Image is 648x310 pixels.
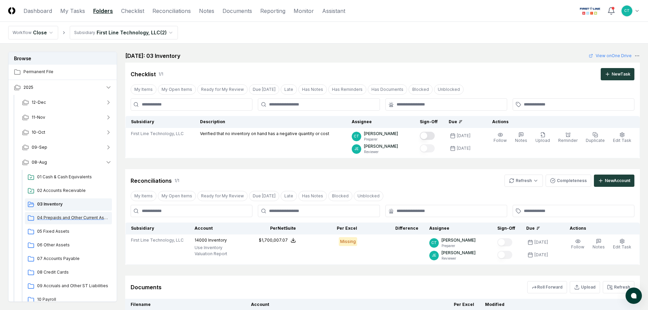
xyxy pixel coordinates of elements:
button: Has Notes [298,84,327,95]
button: 12-Dec [17,95,117,110]
p: Preparer [442,243,476,248]
a: View onOne Drive [589,53,632,59]
span: CT [354,134,359,139]
a: 03 Inventory [25,198,112,211]
a: 07 Accounts Payable [25,253,112,265]
p: [PERSON_NAME] [364,131,398,137]
div: [DATE] [534,252,548,258]
a: Assistant [322,7,345,15]
a: 09 Accruals and Other ST Liabilities [25,280,112,292]
button: atlas-launcher [626,288,642,304]
a: Permanent File [9,65,117,80]
button: Upload [570,281,600,293]
img: Logo [8,7,15,14]
div: [DATE] [457,133,470,139]
th: Assignee [424,223,492,234]
button: Mark complete [420,132,435,140]
div: Account [195,225,235,231]
span: 09 Accruals and Other ST Liabilities [37,283,109,289]
div: Due [526,225,553,231]
div: New Account [605,178,630,184]
a: Monitor [294,7,314,15]
a: 05 Fixed Assets [25,226,112,238]
a: Dashboard [23,7,52,15]
button: Mark complete [497,251,512,259]
p: Preparer [364,137,398,142]
button: My Items [131,84,156,95]
div: Reconciliations [131,177,172,185]
button: Mark complete [420,144,435,152]
th: Description [195,116,346,128]
span: 07 Accounts Payable [37,256,109,262]
button: Late [281,84,297,95]
span: 02 Accounts Receivable [37,187,109,194]
span: Inventory [208,238,227,243]
button: Upload [534,131,551,145]
button: Blocked [409,84,433,95]
div: 1 / 1 [159,71,163,77]
button: 09-Sep [17,140,117,155]
span: 11-Nov [32,114,45,120]
th: Subsidiary [126,223,189,234]
span: CT [431,240,437,245]
button: Edit Task [612,237,633,251]
a: Checklist [121,7,144,15]
button: Has Documents [368,84,407,95]
span: 01 Cash & Cash Equivalents [37,174,109,180]
button: Edit Task [612,131,633,145]
span: Edit Task [613,244,631,249]
div: Due [449,119,476,125]
button: Notes [591,237,606,251]
button: My Open Items [158,191,196,201]
span: 08-Aug [32,159,47,165]
span: Notes [515,138,527,143]
button: Refresh [603,281,634,293]
p: Reviewer [442,256,476,261]
button: Blocked [328,191,352,201]
button: Due Today [249,191,279,201]
button: 11-Nov [17,110,117,125]
div: $1,700,007.07 [259,237,288,243]
a: Folders [93,7,113,15]
th: Assignee [346,116,414,128]
span: JE [354,146,359,151]
a: Reconciliations [152,7,191,15]
span: 2025 [23,84,33,91]
button: Notes [514,131,529,145]
p: Use Inventory Valuation Report [195,245,235,257]
a: Documents [222,7,252,15]
button: Due Today [249,84,279,95]
button: My Items [131,191,156,201]
button: CT [621,5,633,17]
div: 1 / 1 [175,178,179,184]
p: Reviewer [364,149,398,154]
h2: [DATE]: 03 Inventory [125,52,180,60]
span: Permanent File [23,69,112,75]
p: [PERSON_NAME] [442,237,476,243]
button: Has Notes [298,191,327,201]
a: 04 Prepaids and Other Current Assets [25,212,112,224]
div: Checklist [131,70,156,78]
p: [PERSON_NAME] [364,143,398,149]
span: 06 Other Assets [37,242,109,248]
th: Sign-Off [492,223,521,234]
button: Has Reminders [328,84,366,95]
button: $1,700,007.07 [259,237,296,243]
button: Unblocked [354,191,383,201]
button: Refresh [504,175,543,187]
span: Duplicate [586,138,605,143]
div: New Task [612,71,630,77]
span: 09-Sep [32,144,47,150]
span: 04 Prepaids and Other Current Assets [37,215,109,221]
button: Ready for My Review [197,191,248,201]
h3: Browse [9,52,117,65]
span: JE [432,253,436,258]
img: First Line Technology logo [578,5,602,16]
div: Workflow [13,30,32,36]
div: [DATE] [534,239,548,245]
th: Per NetSuite [240,223,301,234]
div: [DATE] [457,145,470,151]
span: 12-Dec [32,99,46,105]
a: My Tasks [60,7,85,15]
span: 05 Fixed Assets [37,228,109,234]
